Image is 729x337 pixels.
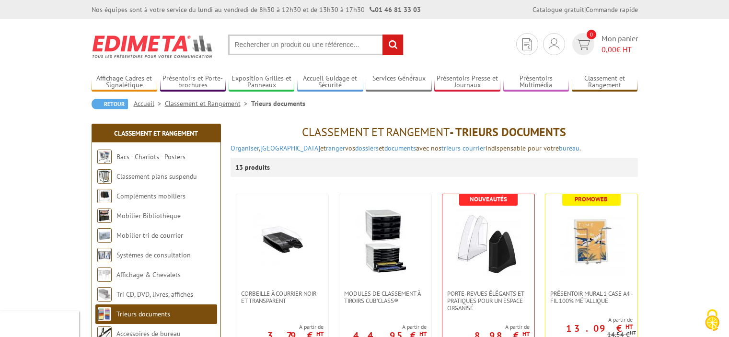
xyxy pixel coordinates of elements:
[575,195,608,203] b: Promoweb
[558,209,625,276] img: Présentoir mural 1 case A4 - Fil 100% métallique
[522,38,532,50] img: devis rapide
[116,211,181,220] a: Mobilier Bibliothèque
[92,99,128,109] a: Retour
[630,329,636,336] sup: HT
[447,290,530,312] span: Porte-revues élégants et pratiques pour un espace organisé
[572,74,638,90] a: Classement et Rangement
[355,144,379,152] a: dossiers
[116,290,193,299] a: Tri CD, DVD, livres, affiches
[695,304,729,337] button: Cookies (fenêtre modale)
[566,325,633,331] p: 13.09 €
[587,30,596,39] span: 0
[267,323,324,331] span: A partir de
[114,129,198,138] a: Classement et Rangement
[134,99,165,108] a: Accueil
[442,290,534,312] a: Porte-revues élégants et pratiques pour un espace organisé
[97,267,112,282] img: Affichage & Chevalets
[92,74,158,90] a: Affichage Cadres et Signalétique
[97,150,112,164] img: Bacs - Chariots - Posters
[302,125,450,139] span: Classement et Rangement
[231,144,441,152] font: , et vos et avec nos
[92,29,214,64] img: Edimeta
[116,152,185,161] a: Bacs - Chariots - Posters
[116,231,183,240] a: Mobilier tri de courrier
[326,144,345,152] a: ranger
[486,144,581,152] span: indispensable pour votre .
[353,323,427,331] span: A partir de
[97,248,112,262] img: Systèmes de consultation
[344,290,427,304] span: Modules de classement à tiroirs Cub’Class®
[366,74,432,90] a: Services Généraux
[97,189,112,203] img: Compléments mobiliers
[550,290,633,304] span: Présentoir mural 1 case A4 - Fil 100% métallique
[549,38,559,50] img: devis rapide
[231,144,259,152] a: Organiser
[116,172,197,181] a: Classement plans suspendu
[235,158,271,177] p: 13 produits
[532,5,584,14] a: Catalogue gratuit
[559,144,579,152] a: bureau
[228,35,404,55] input: Rechercher un produit ou une référence...
[92,5,421,14] div: Nos équipes sont à votre service du lundi au vendredi de 8h30 à 12h30 et de 13h30 à 17h30
[602,45,616,54] span: 0,00
[165,99,251,108] a: Classement et Rangement
[532,5,638,14] div: |
[602,44,638,55] span: € HT
[116,310,170,318] a: Trieurs documents
[352,209,419,276] img: Modules de classement à tiroirs Cub’Class®
[455,209,522,276] img: Porte-revues élégants et pratiques pour un espace organisé
[576,39,590,50] img: devis rapide
[602,33,638,55] span: Mon panier
[231,126,638,139] h1: - Trieurs documents
[97,209,112,223] img: Mobilier Bibliothèque
[241,290,324,304] span: Corbeille à courrier noir et transparent
[116,251,191,259] a: Systèmes de consultation
[434,74,500,90] a: Présentoirs Presse et Journaux
[97,307,112,321] img: Trieurs documents
[370,5,421,14] strong: 01 46 81 33 03
[384,144,416,152] a: documents
[700,308,724,332] img: Cookies (fenêtre modale)
[229,74,295,90] a: Exposition Grilles et Panneaux
[236,290,328,304] a: Corbeille à courrier noir et transparent
[382,35,403,55] input: rechercher
[625,323,633,331] sup: HT
[160,74,226,90] a: Présentoirs et Porte-brochures
[97,169,112,184] img: Classement plans suspendu
[297,74,363,90] a: Accueil Guidage et Sécurité
[474,323,530,331] span: A partir de
[116,270,181,279] a: Affichage & Chevalets
[251,99,305,108] li: Trieurs documents
[116,192,185,200] a: Compléments mobiliers
[570,33,638,55] a: devis rapide 0 Mon panier 0,00€ HT
[260,144,320,152] a: [GEOGRAPHIC_DATA]
[586,5,638,14] a: Commande rapide
[545,316,633,324] span: A partir de
[97,287,112,302] img: Tri CD, DVD, livres, affiches
[545,290,637,304] a: Présentoir mural 1 case A4 - Fil 100% métallique
[470,195,507,203] b: Nouveautés
[97,228,112,243] img: Mobilier tri de courrier
[441,144,486,152] a: trieurs courrier
[339,290,431,304] a: Modules de classement à tiroirs Cub’Class®
[503,74,569,90] a: Présentoirs Multimédia
[249,209,316,276] img: Corbeille à courrier noir et transparent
